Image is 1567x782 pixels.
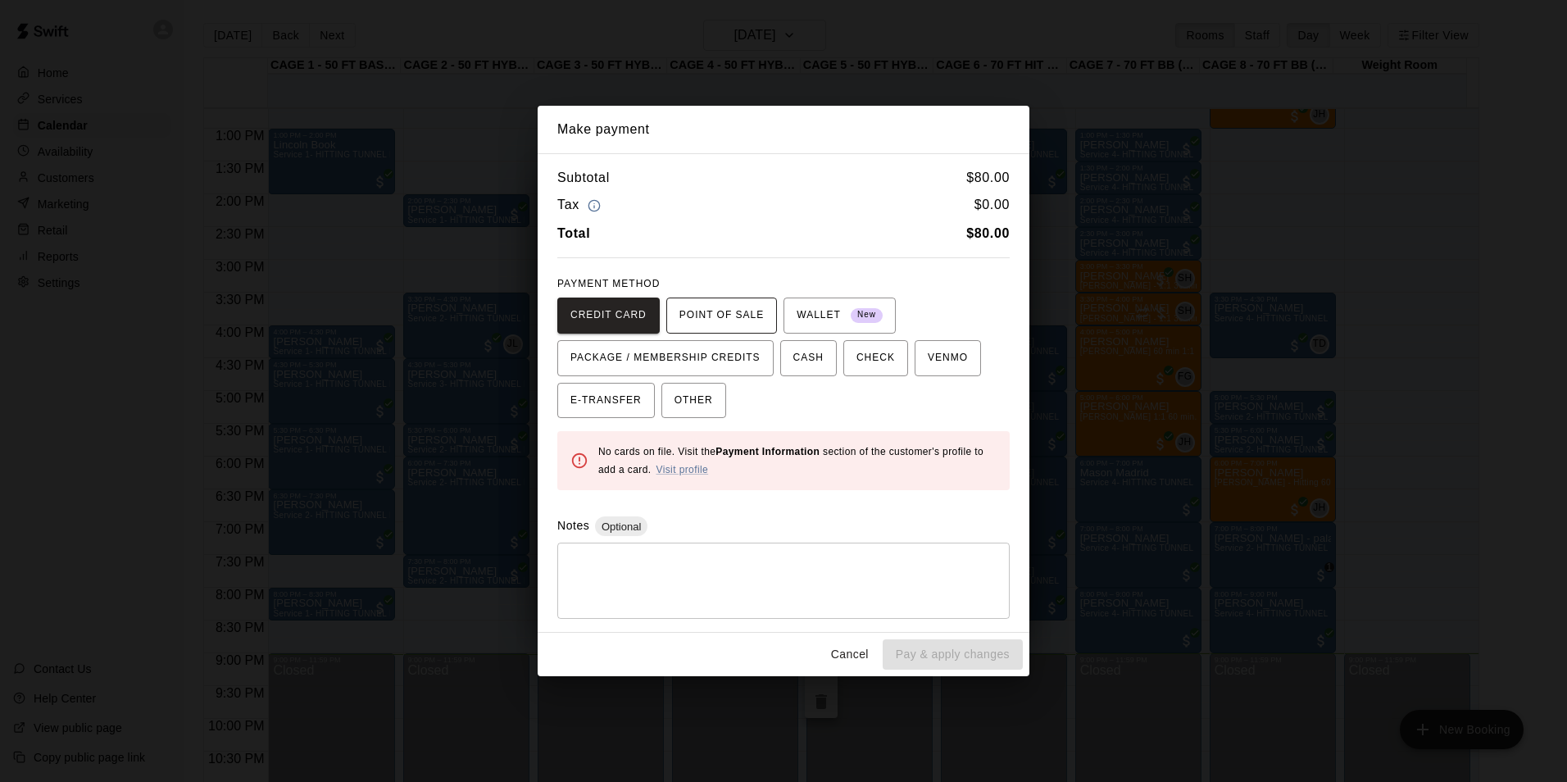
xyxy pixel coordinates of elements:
span: E-TRANSFER [570,388,642,414]
span: POINT OF SALE [679,302,764,329]
button: POINT OF SALE [666,298,777,334]
button: Cancel [824,639,876,670]
span: PACKAGE / MEMBERSHIP CREDITS [570,345,761,371]
span: CASH [793,345,824,371]
h6: Subtotal [557,167,610,189]
span: No cards on file. Visit the section of the customer's profile to add a card. [598,446,983,475]
h6: $ 0.00 [974,194,1010,216]
button: E-TRANSFER [557,383,655,419]
h2: Make payment [538,106,1029,153]
span: VENMO [928,345,968,371]
span: OTHER [674,388,713,414]
span: PAYMENT METHOD [557,278,660,289]
a: Visit profile [656,464,708,475]
b: Total [557,226,590,240]
b: Payment Information [715,446,820,457]
button: VENMO [915,340,981,376]
span: WALLET [797,302,883,329]
button: WALLET New [783,298,896,334]
button: PACKAGE / MEMBERSHIP CREDITS [557,340,774,376]
span: CHECK [856,345,895,371]
span: New [851,304,883,326]
label: Notes [557,519,589,532]
button: CREDIT CARD [557,298,660,334]
button: OTHER [661,383,726,419]
h6: Tax [557,194,605,216]
span: CREDIT CARD [570,302,647,329]
button: CASH [780,340,837,376]
h6: $ 80.00 [966,167,1010,189]
button: CHECK [843,340,908,376]
b: $ 80.00 [966,226,1010,240]
span: Optional [595,521,647,533]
